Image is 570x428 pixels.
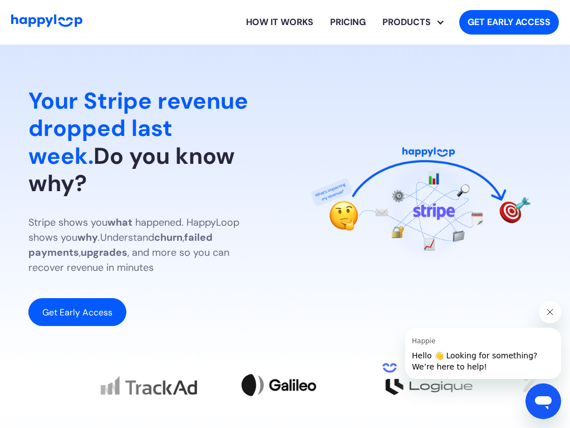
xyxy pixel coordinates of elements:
[525,383,561,419] iframe: Tlačítko pro spuštění okna posílání zpráv
[374,4,450,40] div: Explore HappyLoop use cases
[382,4,450,40] div: PRODUCTS
[379,357,401,379] iframe: bez obsahu
[539,301,561,323] iframe: Zavřít zprávu od uživatele Happie
[459,10,559,35] a: Get started with HappyLoop
[11,14,82,30] a: Go to Home Page
[28,298,126,326] a: Get Early Access
[107,216,132,229] strong: what
[379,301,561,379] div: Uživatel Happie říká „Hello 👋 Looking for something? We’re here to help!“. Chcete-li pokračovat v...
[28,87,267,197] h1: Do you know why?
[81,246,127,259] strong: upgrades
[322,4,374,40] a: View HappyLoop pricing plans
[98,231,100,244] em: .
[154,231,183,244] strong: churn
[28,231,213,259] strong: failed payments
[77,231,98,244] strong: why
[28,215,267,275] p: Stripe shows you happened. HappyLoop shows you Understand , , , and more so you can recover reven...
[374,16,439,29] div: PRODUCTS
[405,328,561,379] iframe: Zpráva od uživatele Happie
[28,86,248,171] span: Your Stripe revenue dropped last week.
[238,4,322,40] a: Learn how HappyLoop works
[11,14,82,27] img: HappyLoop Logo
